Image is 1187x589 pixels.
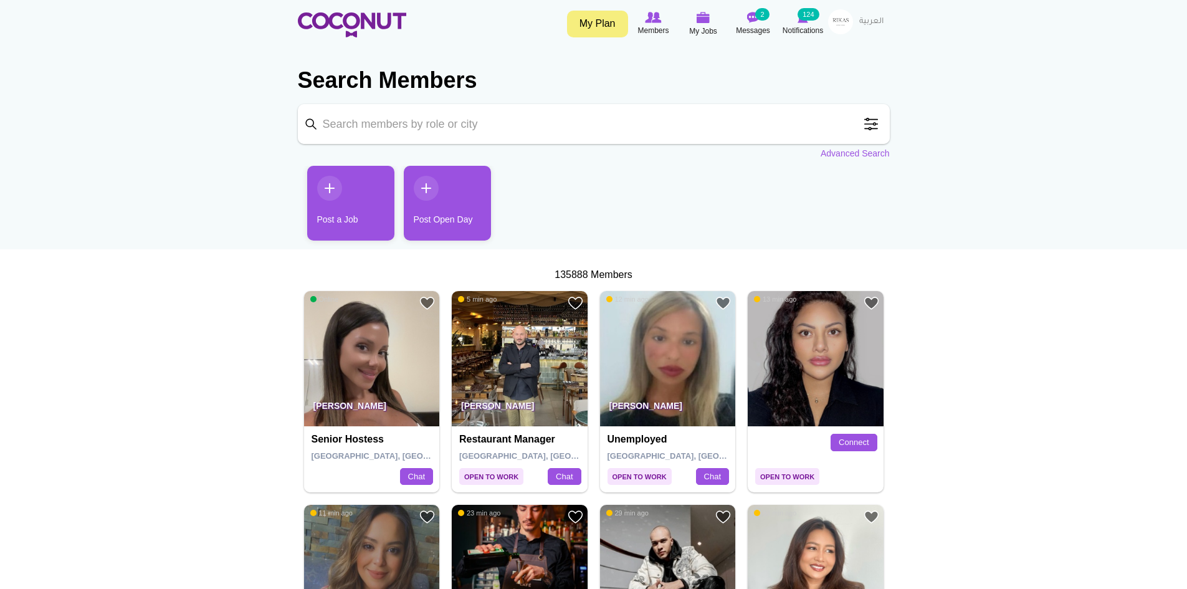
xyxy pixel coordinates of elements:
input: Search members by role or city [298,104,890,144]
a: Chat [548,468,581,486]
small: 2 [755,8,769,21]
span: Notifications [783,24,823,37]
span: [GEOGRAPHIC_DATA], [GEOGRAPHIC_DATA] [459,451,637,461]
a: Messages Messages 2 [728,9,778,38]
span: [GEOGRAPHIC_DATA], [GEOGRAPHIC_DATA] [312,451,489,461]
span: 11 min ago [310,509,353,517]
a: My Jobs My Jobs [679,9,728,39]
a: العربية [853,9,890,34]
span: My Jobs [689,25,717,37]
div: 135888 Members [298,268,890,282]
h2: Search Members [298,65,890,95]
span: 12 min ago [606,295,649,304]
a: Chat [400,468,433,486]
span: Open to Work [459,468,523,485]
a: Add to Favourites [419,295,435,311]
a: Add to Favourites [864,509,879,525]
a: Post a Job [307,166,394,241]
a: Advanced Search [821,147,890,160]
a: Post Open Day [404,166,491,241]
span: Online [310,295,339,304]
h4: Senior hostess [312,434,436,445]
small: 124 [798,8,819,21]
a: My Plan [567,11,628,37]
span: 13 min ago [754,295,796,304]
a: Add to Favourites [864,295,879,311]
a: Add to Favourites [568,295,583,311]
a: Connect [831,434,877,451]
a: Add to Favourites [419,509,435,525]
img: Browse Members [645,12,661,23]
li: 1 / 2 [298,166,385,250]
a: Notifications Notifications 124 [778,9,828,38]
a: Add to Favourites [715,295,731,311]
a: Browse Members Members [629,9,679,38]
h4: Unemployed [608,434,732,445]
span: 23 min ago [458,509,500,517]
span: 29 min ago [606,509,649,517]
h4: Restaurant Manager [459,434,583,445]
span: Members [637,24,669,37]
img: My Jobs [697,12,710,23]
span: 33 min ago [754,509,796,517]
li: 2 / 2 [394,166,482,250]
span: Messages [736,24,770,37]
img: Notifications [798,12,808,23]
span: 5 min ago [458,295,497,304]
span: [GEOGRAPHIC_DATA], [GEOGRAPHIC_DATA] [608,451,785,461]
p: [PERSON_NAME] [304,391,440,426]
p: [PERSON_NAME] [452,391,588,426]
a: Add to Favourites [715,509,731,525]
a: Chat [696,468,729,486]
span: Open to Work [608,468,672,485]
img: Messages [747,12,760,23]
a: Add to Favourites [568,509,583,525]
img: Home [298,12,406,37]
p: [PERSON_NAME] [600,391,736,426]
span: Open to Work [755,468,819,485]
